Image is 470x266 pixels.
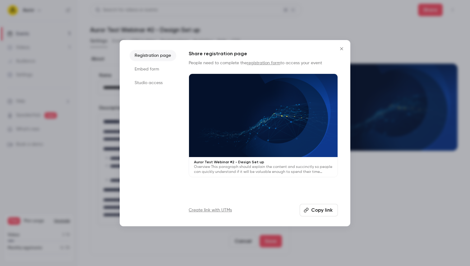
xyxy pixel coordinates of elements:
[189,50,338,57] h1: Share registration page
[130,77,176,88] li: Studio access
[189,60,338,66] p: People need to complete the to access your event
[194,165,333,174] p: Overview This paragraph should explain the content and succinctly so people can quickly understan...
[189,207,232,213] a: Create link with UTMs
[335,43,348,55] button: Close
[189,74,338,178] a: Auror Test Webinar #2 - Design Set upOverview This paragraph should explain the content and succi...
[247,61,280,65] a: registration form
[194,160,333,165] p: Auror Test Webinar #2 - Design Set up
[130,50,176,61] li: Registration page
[300,204,338,216] button: Copy link
[130,64,176,75] li: Embed form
